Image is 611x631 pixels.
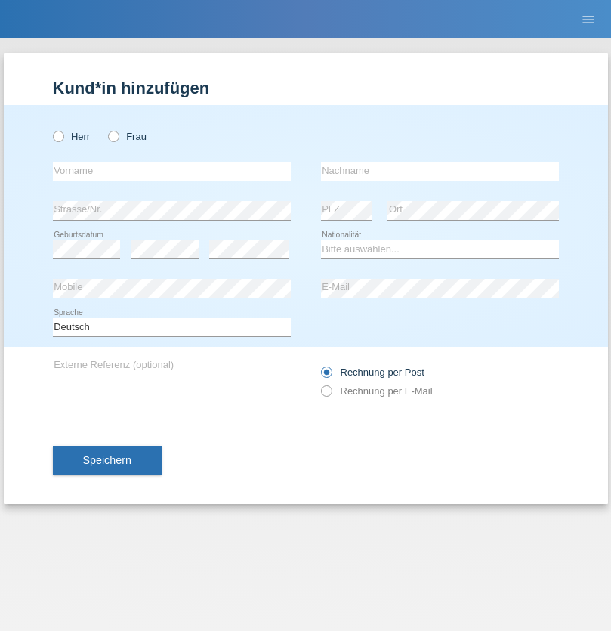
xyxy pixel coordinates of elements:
input: Herr [53,131,63,141]
label: Frau [108,131,147,142]
input: Rechnung per Post [321,367,331,385]
input: Frau [108,131,118,141]
input: Rechnung per E-Mail [321,385,331,404]
i: menu [581,12,596,27]
a: menu [573,14,603,23]
button: Speichern [53,446,162,475]
label: Herr [53,131,91,142]
h1: Kund*in hinzufügen [53,79,559,97]
label: Rechnung per E-Mail [321,385,433,397]
label: Rechnung per Post [321,367,424,378]
span: Speichern [83,454,131,466]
